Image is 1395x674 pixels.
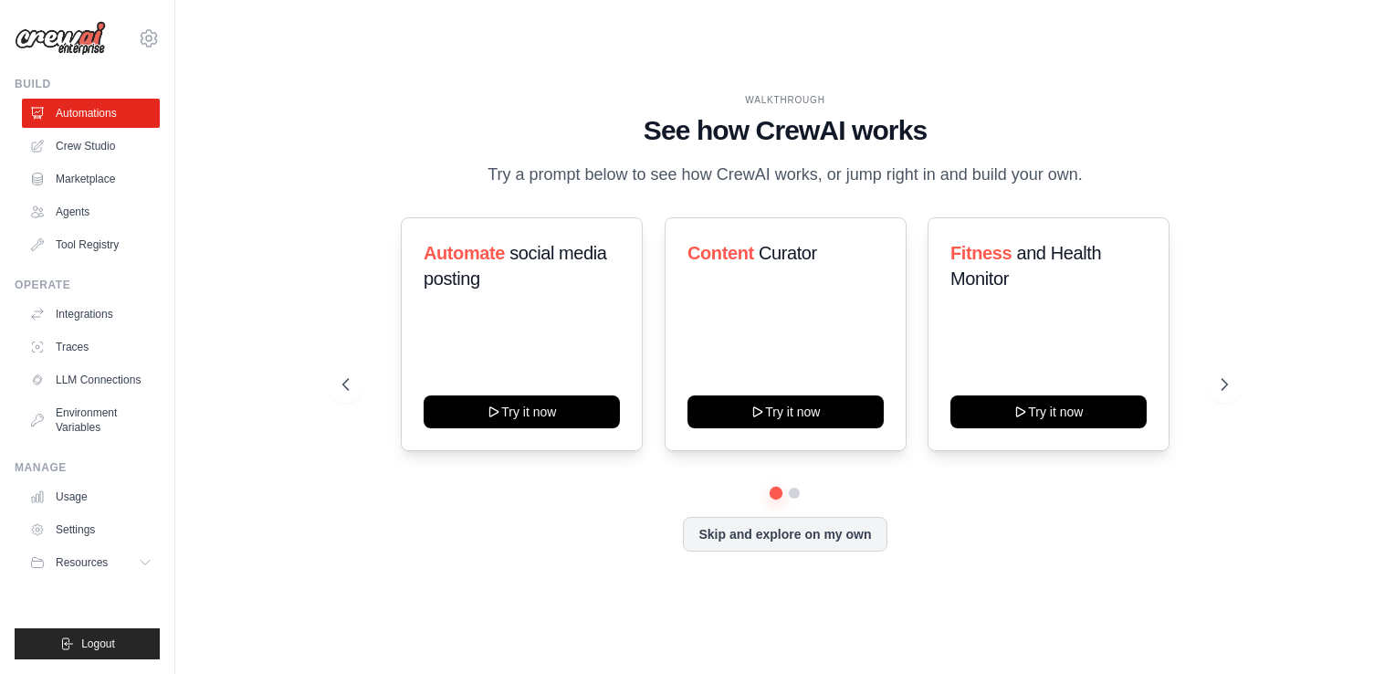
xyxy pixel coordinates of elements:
[22,515,160,544] a: Settings
[687,395,884,428] button: Try it now
[759,243,817,263] span: Curator
[81,637,115,651] span: Logout
[950,243,1012,263] span: Fitness
[22,197,160,226] a: Agents
[22,99,160,128] a: Automations
[950,395,1147,428] button: Try it now
[22,230,160,259] a: Tool Registry
[22,482,160,511] a: Usage
[22,132,160,161] a: Crew Studio
[22,164,160,194] a: Marketplace
[15,21,106,56] img: Logo
[56,555,108,570] span: Resources
[687,243,754,263] span: Content
[342,114,1228,147] h1: See how CrewAI works
[22,300,160,329] a: Integrations
[424,243,607,289] span: social media posting
[424,243,505,263] span: Automate
[22,365,160,395] a: LLM Connections
[15,77,160,91] div: Build
[342,93,1228,107] div: WALKTHROUGH
[22,398,160,442] a: Environment Variables
[15,278,160,292] div: Operate
[950,243,1101,289] span: and Health Monitor
[22,548,160,577] button: Resources
[683,517,886,552] button: Skip and explore on my own
[424,395,620,428] button: Try it now
[22,332,160,362] a: Traces
[15,628,160,659] button: Logout
[15,460,160,475] div: Manage
[1304,586,1395,674] iframe: Chat Widget
[478,162,1092,188] p: Try a prompt below to see how CrewAI works, or jump right in and build your own.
